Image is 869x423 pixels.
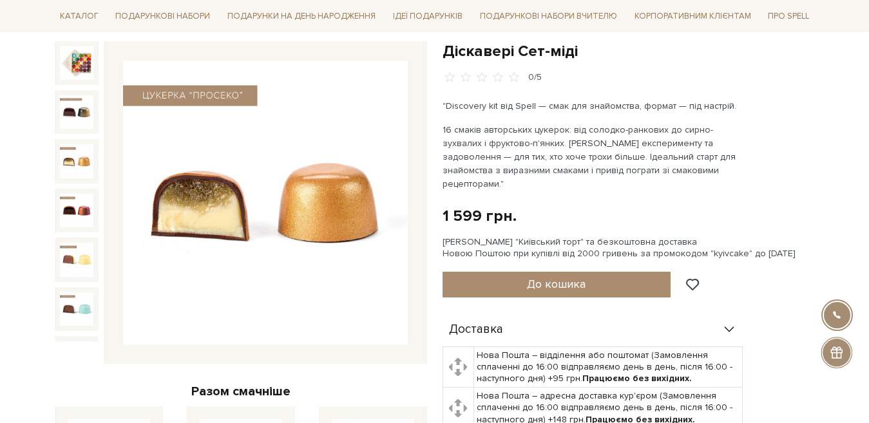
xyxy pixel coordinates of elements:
a: Про Spell [763,6,814,26]
p: 16 смаків авторських цукерок: від солодко-ранкових до сирно-зухвалих і фруктово-п'янких. [PERSON_... [443,123,745,191]
span: До кошика [527,277,586,291]
a: Подарункові набори [110,6,215,26]
a: Подарунки на День народження [222,6,381,26]
a: Ідеї подарунків [388,6,468,26]
img: Діскавері Сет-міді [60,194,93,227]
img: Діскавері Сет-міді [60,341,93,375]
td: Нова Пошта – відділення або поштомат (Замовлення сплаченні до 16:00 відправляємо день в день, піс... [473,346,742,388]
div: 0/5 [528,71,542,84]
p: "Discovery kit від Spell — смак для знайомства, формат — під настрій. [443,99,745,113]
a: Подарункові набори Вчителю [475,5,622,27]
img: Діскавері Сет-міді [60,243,93,276]
img: Діскавері Сет-міді [60,46,93,80]
div: Разом смачніше [55,383,427,400]
a: Каталог [55,6,104,26]
img: Діскавері Сет-міді [123,61,408,345]
a: Корпоративним клієнтам [629,6,756,26]
img: Діскавері Сет-міді [60,144,93,178]
div: 1 599 грн. [443,206,517,226]
span: Доставка [449,324,503,335]
h1: Діскавері Сет-міді [443,41,815,61]
div: [PERSON_NAME] "Київський торт" та безкоштовна доставка Новою Поштою при купівлі від 2000 гривень ... [443,236,815,259]
img: Діскавері Сет-міді [60,95,93,129]
b: Працюємо без вихідних. [582,373,692,384]
img: Діскавері Сет-міді [60,292,93,326]
button: До кошика [443,272,671,297]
